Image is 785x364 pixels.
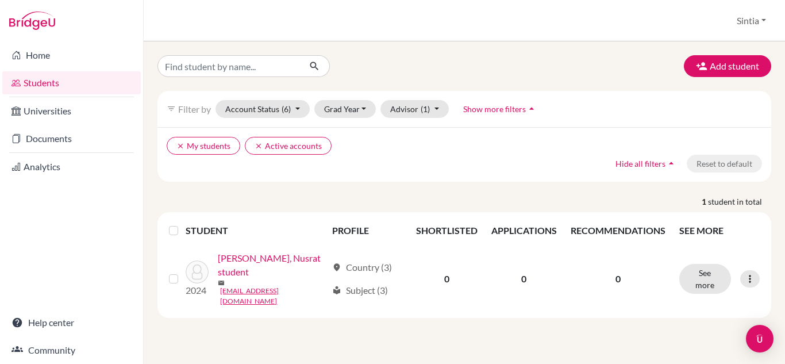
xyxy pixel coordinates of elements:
[2,99,141,122] a: Universities
[679,264,731,294] button: See more
[325,217,409,244] th: PROFILE
[167,104,176,113] i: filter_list
[245,137,332,155] button: clearActive accounts
[687,155,762,173] button: Reset to default
[615,159,665,168] span: Hide all filters
[421,104,430,114] span: (1)
[571,272,665,286] p: 0
[409,244,484,313] td: 0
[218,279,225,286] span: mail
[167,137,240,155] button: clearMy students
[186,283,209,297] p: 2024
[2,127,141,150] a: Documents
[702,196,708,208] strong: 1
[526,103,537,114] i: arrow_drop_up
[9,12,55,30] img: Bridge-U
[314,100,376,118] button: Grad Year
[178,104,211,114] span: Filter by
[186,260,209,283] img: Sharmin, Nusrat student
[220,286,327,306] a: [EMAIL_ADDRESS][DOMAIN_NAME]
[672,217,767,244] th: SEE MORE
[186,217,325,244] th: STUDENT
[157,55,300,77] input: Find student by name...
[732,10,771,32] button: Sintia
[2,311,141,334] a: Help center
[484,217,564,244] th: APPLICATIONS
[216,100,310,118] button: Account Status(6)
[332,263,341,272] span: location_on
[2,339,141,362] a: Community
[463,104,526,114] span: Show more filters
[380,100,449,118] button: Advisor(1)
[484,244,564,313] td: 0
[708,196,771,208] span: student in total
[2,44,141,67] a: Home
[409,217,484,244] th: SHORTLISTED
[453,100,547,118] button: Show more filtersarrow_drop_up
[255,142,263,150] i: clear
[606,155,687,173] button: Hide all filtersarrow_drop_up
[746,325,774,352] div: Open Intercom Messenger
[2,155,141,178] a: Analytics
[332,260,392,274] div: Country (3)
[684,55,771,77] button: Add student
[332,286,341,295] span: local_library
[2,71,141,94] a: Students
[282,104,291,114] span: (6)
[665,158,677,169] i: arrow_drop_up
[218,251,327,279] a: [PERSON_NAME], Nusrat student
[564,217,672,244] th: RECOMMENDATIONS
[332,283,388,297] div: Subject (3)
[176,142,184,150] i: clear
